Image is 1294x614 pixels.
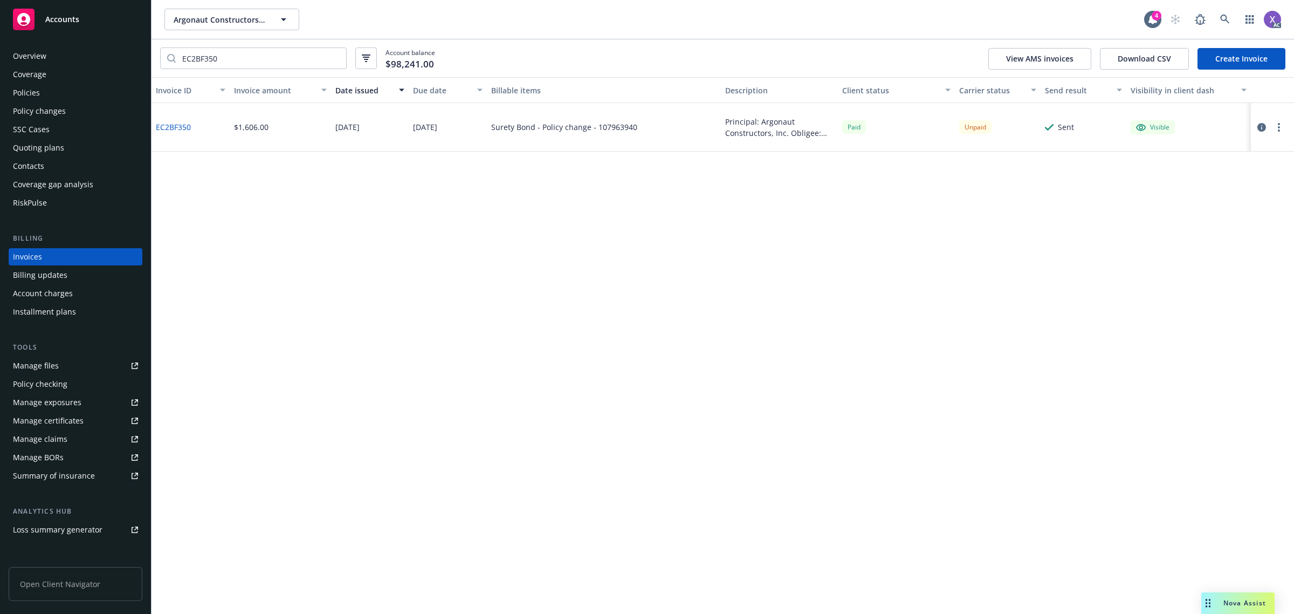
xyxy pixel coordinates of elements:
[9,248,142,265] a: Invoices
[959,120,992,134] div: Unpaid
[9,158,142,175] a: Contacts
[13,521,102,538] div: Loss summary generator
[725,85,834,96] div: Description
[386,57,434,71] span: $98,241.00
[9,449,142,466] a: Manage BORs
[9,66,142,83] a: Coverage
[413,121,437,133] div: [DATE]
[1165,9,1186,30] a: Start snowing
[9,267,142,284] a: Billing updates
[386,48,435,69] span: Account balance
[413,85,471,96] div: Due date
[234,85,315,96] div: Invoice amount
[9,47,142,65] a: Overview
[13,66,46,83] div: Coverage
[164,9,299,30] button: Argonaut Constructors, Inc.
[9,4,142,35] a: Accounts
[9,84,142,101] a: Policies
[156,85,214,96] div: Invoice ID
[9,285,142,302] a: Account charges
[9,376,142,393] a: Policy checking
[9,357,142,374] a: Manage files
[9,567,142,601] span: Open Client Navigator
[1136,122,1169,132] div: Visible
[13,376,67,393] div: Policy checking
[13,412,84,429] div: Manage certificates
[13,303,76,320] div: Installment plans
[234,121,269,133] div: $1,606.00
[176,48,346,69] input: Filter by keyword...
[1223,598,1266,608] span: Nova Assist
[167,54,176,63] svg: Search
[9,233,142,244] div: Billing
[1264,11,1281,28] img: photo
[1214,9,1236,30] a: Search
[842,120,866,134] div: Paid
[230,77,331,103] button: Invoice amount
[838,77,955,103] button: Client status
[1201,592,1215,614] div: Drag to move
[335,121,360,133] div: [DATE]
[9,467,142,485] a: Summary of insurance
[491,85,717,96] div: Billable items
[1058,121,1074,133] div: Sent
[13,176,93,193] div: Coverage gap analysis
[13,431,67,448] div: Manage claims
[491,121,637,133] div: Surety Bond - Policy change - 107963940
[156,121,191,133] a: EC2BF350
[9,412,142,429] a: Manage certificates
[9,176,142,193] a: Coverage gap analysis
[9,342,142,353] div: Tools
[13,84,40,101] div: Policies
[9,506,142,517] div: Analytics hub
[45,15,79,24] span: Accounts
[13,248,42,265] div: Invoices
[959,85,1024,96] div: Carrier status
[1041,77,1126,103] button: Send result
[13,357,59,374] div: Manage files
[1189,9,1211,30] a: Report a Bug
[13,449,64,466] div: Manage BORs
[9,431,142,448] a: Manage claims
[331,77,409,103] button: Date issued
[9,139,142,156] a: Quoting plans
[9,103,142,120] a: Policy changes
[1201,592,1275,614] button: Nova Assist
[13,139,64,156] div: Quoting plans
[9,194,142,212] a: RiskPulse
[174,14,267,25] span: Argonaut Constructors, Inc.
[721,77,838,103] button: Description
[1100,48,1189,70] button: Download CSV
[13,121,50,138] div: SSC Cases
[335,85,393,96] div: Date issued
[13,267,67,284] div: Billing updates
[13,394,81,411] div: Manage exposures
[1045,85,1110,96] div: Send result
[152,77,230,103] button: Invoice ID
[1126,77,1251,103] button: Visibility in client dash
[9,303,142,320] a: Installment plans
[13,467,95,485] div: Summary of insurance
[1152,11,1161,21] div: 4
[13,47,46,65] div: Overview
[955,77,1041,103] button: Carrier status
[9,394,142,411] a: Manage exposures
[13,103,66,120] div: Policy changes
[13,194,47,212] div: RiskPulse
[725,116,834,139] div: Principal: Argonaut Constructors, Inc. Obligee: City of Healdsburg Final Bond Amount: $5,045,731 ...
[409,77,487,103] button: Due date
[842,85,939,96] div: Client status
[1131,85,1235,96] div: Visibility in client dash
[487,77,721,103] button: Billable items
[13,285,73,302] div: Account charges
[1197,48,1285,70] a: Create Invoice
[1239,9,1261,30] a: Switch app
[988,48,1091,70] button: View AMS invoices
[13,158,44,175] div: Contacts
[9,521,142,538] a: Loss summary generator
[9,121,142,138] a: SSC Cases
